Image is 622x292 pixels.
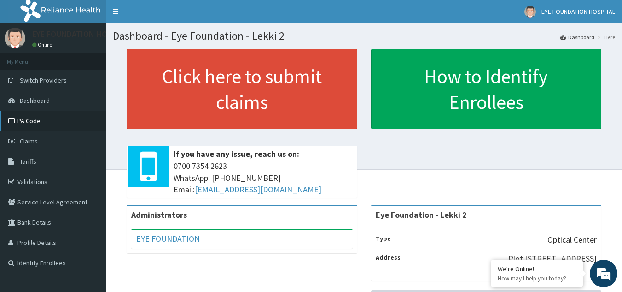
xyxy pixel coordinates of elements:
[53,87,127,180] span: We're online!
[195,184,321,195] a: [EMAIL_ADDRESS][DOMAIN_NAME]
[20,137,38,145] span: Claims
[151,5,173,27] div: Minimize live chat window
[20,76,67,84] span: Switch Providers
[524,6,536,18] img: User Image
[136,233,200,244] a: EYE FOUNDATION
[131,209,187,220] b: Administrators
[48,52,155,64] div: Chat with us now
[32,42,54,48] a: Online
[498,265,576,273] div: We're Online!
[113,30,615,42] h1: Dashboard - Eye Foundation - Lekki 2
[376,209,467,220] strong: Eye Foundation - Lekki 2
[174,149,299,159] b: If you have any issue, reach us on:
[20,96,50,105] span: Dashboard
[376,253,401,262] b: Address
[376,234,391,243] b: Type
[595,33,615,41] li: Here
[5,194,175,226] textarea: Type your message and hit 'Enter'
[498,274,576,282] p: How may I help you today?
[127,49,357,129] a: Click here to submit claims
[541,7,615,16] span: EYE FOUNDATION HOSPITAL
[560,33,594,41] a: Dashboard
[547,234,597,246] p: Optical Center
[174,160,353,196] span: 0700 7354 2623 WhatsApp: [PHONE_NUMBER] Email:
[371,49,602,129] a: How to Identify Enrollees
[17,46,37,69] img: d_794563401_company_1708531726252_794563401
[32,30,132,38] p: EYE FOUNDATION HOSPITAL
[5,28,25,48] img: User Image
[20,157,36,166] span: Tariffs
[508,253,597,265] p: Plot [STREET_ADDRESS]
